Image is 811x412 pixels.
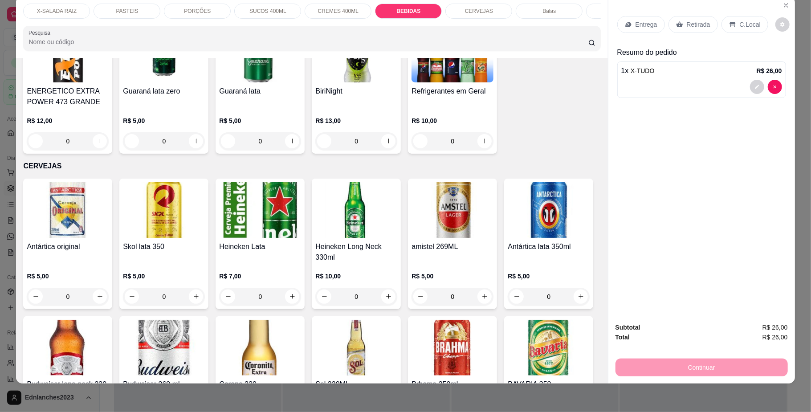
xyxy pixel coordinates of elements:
h4: Sol 330ML [315,379,397,390]
h4: Heineken Long Neck 330ml [315,241,397,263]
h4: Brhama 350ml [412,379,493,390]
p: R$ 12,00 [27,116,109,125]
img: product-image [27,182,109,238]
button: decrease-product-quantity [317,134,331,148]
button: decrease-product-quantity [413,134,428,148]
img: product-image [123,320,205,375]
img: product-image [27,320,109,375]
button: increase-product-quantity [477,134,492,148]
p: PASTEIS [116,8,139,15]
img: product-image [219,320,301,375]
h4: Budweiser 269 ml [123,379,205,390]
p: R$ 5,00 [27,272,109,281]
button: decrease-product-quantity [413,290,428,304]
p: PORÇÕES [184,8,211,15]
button: decrease-product-quantity [29,290,43,304]
button: increase-product-quantity [381,134,395,148]
button: increase-product-quantity [93,290,107,304]
button: decrease-product-quantity [775,17,790,32]
button: decrease-product-quantity [509,290,524,304]
button: increase-product-quantity [189,134,203,148]
img: product-image [412,320,493,375]
img: product-image [123,182,205,238]
h4: amistel 269ML [412,241,493,252]
h4: ENERGETICO EXTRA POWER 473 GRANDE [27,86,109,107]
strong: Subtotal [615,324,640,331]
img: product-image [219,182,301,238]
p: C.Local [740,20,761,29]
span: X-TUDO [631,67,655,74]
img: product-image [508,182,590,238]
h4: Guaraná lata [219,86,301,97]
h4: Corona 330 [219,379,301,390]
button: increase-product-quantity [93,134,107,148]
p: SUCOS 400ML [249,8,286,15]
p: Balas [542,8,556,15]
img: product-image [412,182,493,238]
input: Pesquisa [29,37,588,46]
p: R$ 10,00 [315,272,397,281]
button: decrease-product-quantity [125,134,139,148]
p: CREMES 400ML [318,8,359,15]
label: Pesquisa [29,29,53,37]
p: Retirada [687,20,710,29]
h4: Antártica lata 350ml [508,241,590,252]
p: R$ 5,00 [508,272,590,281]
h4: Guaraná lata zero [123,86,205,97]
button: increase-product-quantity [189,290,203,304]
strong: Total [615,334,630,341]
h4: Refrigerantes em Geral [412,86,493,97]
p: R$ 13,00 [315,116,397,125]
h4: Heineken Lata [219,241,301,252]
button: decrease-product-quantity [750,80,764,94]
p: BEBIDAS [396,8,420,15]
button: increase-product-quantity [574,290,588,304]
button: increase-product-quantity [285,134,299,148]
button: decrease-product-quantity [768,80,782,94]
span: R$ 26,00 [762,322,788,332]
h4: Budweiser long neck 330 [27,379,109,390]
button: increase-product-quantity [477,290,492,304]
h4: Skol lata 350 [123,241,205,252]
button: decrease-product-quantity [29,134,43,148]
p: R$ 5,00 [123,116,205,125]
p: X-SALADA RAIZ [37,8,77,15]
button: decrease-product-quantity [221,134,235,148]
button: decrease-product-quantity [317,290,331,304]
p: Resumo do pedido [617,47,786,58]
img: product-image [315,182,397,238]
button: decrease-product-quantity [221,290,235,304]
h4: Antártica original [27,241,109,252]
img: product-image [508,320,590,375]
button: increase-product-quantity [381,290,395,304]
button: increase-product-quantity [285,290,299,304]
span: R$ 26,00 [762,332,788,342]
h4: BiriNight [315,86,397,97]
h4: BAVARIA 350 [508,379,590,390]
p: CERVEJAS [23,161,600,171]
p: R$ 7,00 [219,272,301,281]
p: R$ 10,00 [412,116,493,125]
img: product-image [315,320,397,375]
p: CERVEJAS [465,8,493,15]
p: R$ 26,00 [757,66,782,75]
p: R$ 5,00 [412,272,493,281]
button: decrease-product-quantity [125,290,139,304]
p: 1 x [621,65,655,76]
p: Entrega [636,20,657,29]
p: R$ 5,00 [123,272,205,281]
p: R$ 5,00 [219,116,301,125]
